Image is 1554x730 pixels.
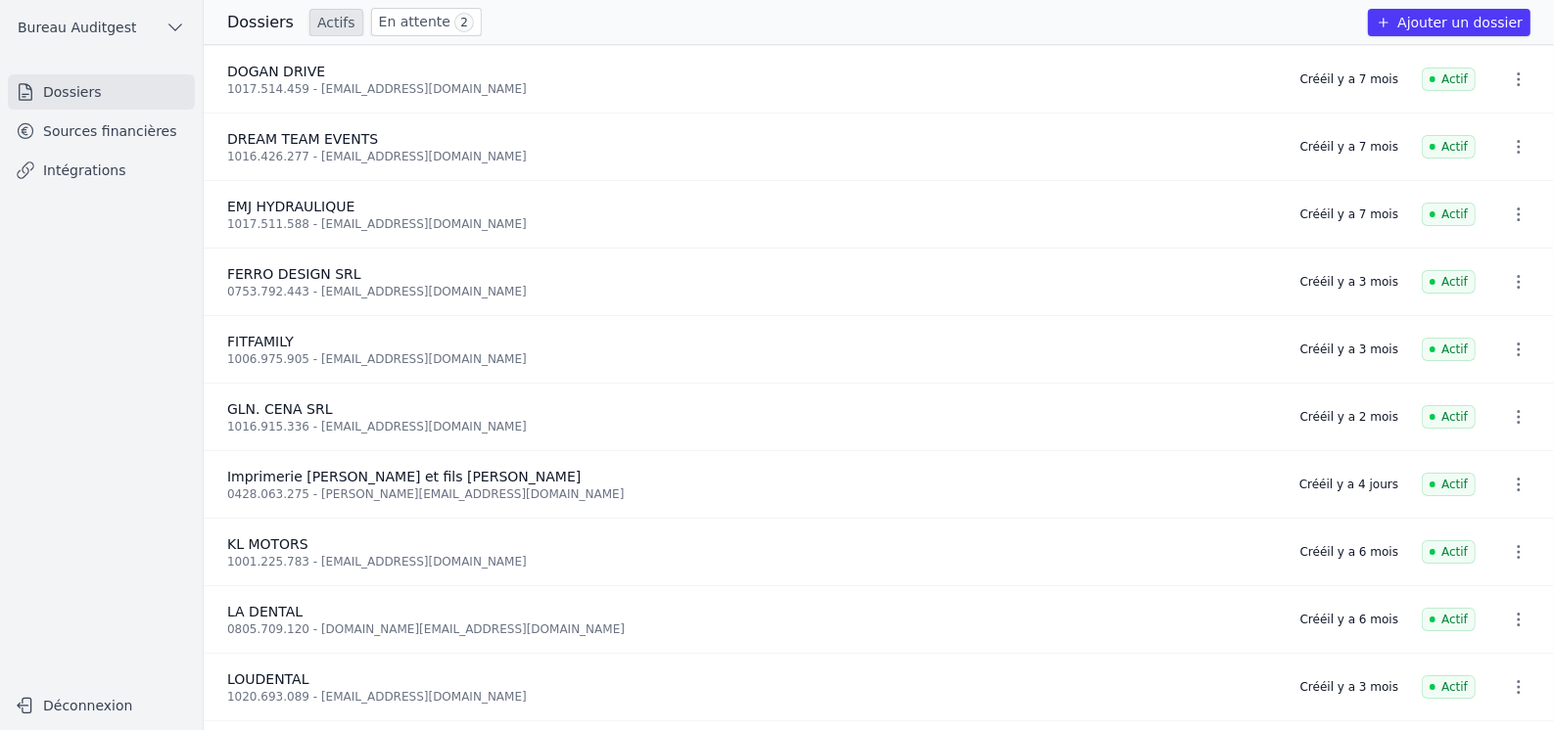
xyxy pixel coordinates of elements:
a: En attente 2 [371,8,482,36]
span: FITFAMILY [227,334,294,349]
div: Créé il y a 6 mois [1300,612,1398,627]
div: 1001.225.783 - [EMAIL_ADDRESS][DOMAIN_NAME] [227,554,1277,570]
a: Dossiers [8,74,195,110]
a: Intégrations [8,153,195,188]
span: FERRO DESIGN SRL [227,266,361,282]
span: EMJ HYDRAULIQUE [227,199,354,214]
span: DREAM TEAM EVENTS [227,131,378,147]
span: Actif [1422,135,1476,159]
button: Déconnexion [8,690,195,721]
span: Actif [1422,270,1476,294]
span: Imprimerie [PERSON_NAME] et fils [PERSON_NAME] [227,469,581,484]
div: Créé il y a 3 mois [1300,274,1398,290]
div: 0805.709.120 - [DOMAIN_NAME][EMAIL_ADDRESS][DOMAIN_NAME] [227,621,1277,637]
span: Actif [1422,540,1476,564]
span: Actif [1422,608,1476,631]
span: Actif [1422,338,1476,361]
a: Actifs [309,9,363,36]
span: 2 [454,13,474,32]
div: 1017.511.588 - [EMAIL_ADDRESS][DOMAIN_NAME] [227,216,1277,232]
div: Créé il y a 3 mois [1300,342,1398,357]
span: Actif [1422,405,1476,429]
div: 1016.915.336 - [EMAIL_ADDRESS][DOMAIN_NAME] [227,419,1277,434]
span: LOUDENTAL [227,671,309,687]
div: 1020.693.089 - [EMAIL_ADDRESS][DOMAIN_NAME] [227,689,1277,705]
div: Créé il y a 7 mois [1300,206,1398,222]
h3: Dossiers [227,11,294,34]
span: KL MOTORS [227,536,308,552]
div: 0753.792.443 - [EMAIL_ADDRESS][DOMAIN_NAME] [227,284,1277,299]
div: 0428.063.275 - [PERSON_NAME][EMAIL_ADDRESS][DOMAIN_NAME] [227,486,1276,502]
span: LA DENTAL [227,604,303,619]
button: Bureau Auditgest [8,12,195,43]
span: Actif [1422,473,1476,496]
span: Bureau Auditgest [18,18,136,37]
div: 1016.426.277 - [EMAIL_ADDRESS][DOMAIN_NAME] [227,149,1277,164]
div: Créé il y a 2 mois [1300,409,1398,425]
div: Créé il y a 6 mois [1300,544,1398,560]
div: Créé il y a 4 jours [1299,477,1398,492]
span: Actif [1422,68,1476,91]
span: Actif [1422,675,1476,699]
div: 1017.514.459 - [EMAIL_ADDRESS][DOMAIN_NAME] [227,81,1277,97]
div: 1006.975.905 - [EMAIL_ADDRESS][DOMAIN_NAME] [227,351,1277,367]
div: Créé il y a 3 mois [1300,679,1398,695]
span: DOGAN DRIVE [227,64,325,79]
span: Actif [1422,203,1476,226]
div: Créé il y a 7 mois [1300,71,1398,87]
button: Ajouter un dossier [1368,9,1530,36]
a: Sources financières [8,114,195,149]
div: Créé il y a 7 mois [1300,139,1398,155]
span: GLN. CENA SRL [227,401,333,417]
